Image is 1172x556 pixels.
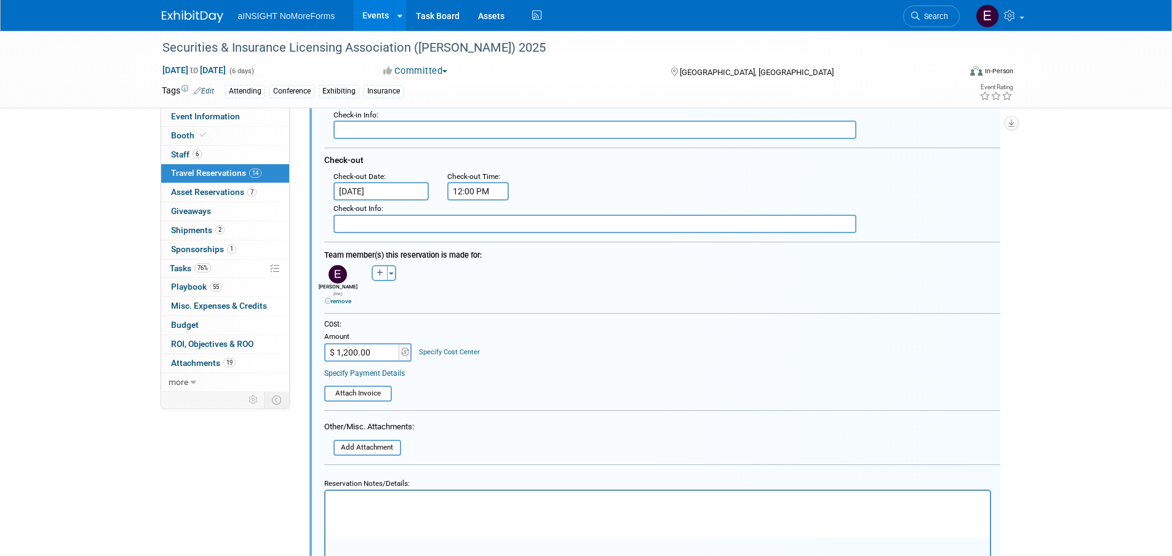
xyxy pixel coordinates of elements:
[319,85,359,98] div: Exhibiting
[161,335,289,354] a: ROI, Objectives & ROO
[333,172,386,181] small: :
[324,421,414,435] div: Other/Misc. Attachments:
[162,65,226,76] span: [DATE] [DATE]
[161,260,289,278] a: Tasks76%
[161,278,289,296] a: Playbook55
[161,297,289,316] a: Misc. Expenses & Credits
[223,358,236,367] span: 19
[325,298,351,304] a: remove
[324,474,991,490] div: Reservation Notes/Details:
[984,66,1013,76] div: In-Person
[333,172,384,181] span: Check-out Date
[162,84,214,98] td: Tags
[215,225,225,234] span: 2
[324,369,405,378] a: Specify Payment Details
[887,64,1014,82] div: Event Format
[162,10,223,23] img: ExhibitDay
[171,339,253,349] span: ROI, Objectives & ROO
[225,85,265,98] div: Attending
[161,316,289,335] a: Budget
[333,111,378,119] small: :
[329,265,347,284] img: E.jpg
[169,377,188,387] span: more
[243,392,265,408] td: Personalize Event Tab Strip
[903,6,960,27] a: Search
[171,149,202,159] span: Staff
[249,169,261,178] span: 14
[171,282,222,292] span: Playbook
[247,188,257,197] span: 7
[264,392,289,408] td: Toggle Event Tabs
[171,358,236,368] span: Attachments
[161,146,289,164] a: Staff6
[161,183,289,202] a: Asset Reservations7
[161,373,289,392] a: more
[333,204,383,213] small: :
[170,263,211,273] span: Tasks
[161,202,289,221] a: Giveaways
[379,65,452,77] button: Committed
[324,155,364,165] span: Check-out
[194,263,211,272] span: 76%
[171,111,240,121] span: Event Information
[325,491,990,538] iframe: Rich Text Area
[161,240,289,259] a: Sponsorships1
[333,111,377,119] span: Check-in Info
[171,168,261,178] span: Travel Reservations
[680,68,834,77] span: [GEOGRAPHIC_DATA], [GEOGRAPHIC_DATA]
[171,206,211,216] span: Giveaways
[161,164,289,183] a: Travel Reservations14
[920,12,948,21] span: Search
[161,108,289,126] a: Event Information
[979,84,1013,90] div: Event Rating
[158,37,941,59] div: Securities & Insurance Licensing Association ([PERSON_NAME]) 2025
[171,187,257,197] span: Asset Reservations
[333,204,381,213] span: Check-out Info
[171,244,236,254] span: Sponsorships
[324,244,1000,262] div: Team member(s) this reservation is made for:
[419,348,480,356] a: Specify Cost Center
[161,354,289,373] a: Attachments19
[364,85,404,98] div: Insurance
[194,87,214,95] a: Edit
[238,11,335,21] span: aINSIGHT NoMoreForms
[161,221,289,240] a: Shipments2
[171,320,199,330] span: Budget
[171,301,267,311] span: Misc. Expenses & Credits
[188,65,200,75] span: to
[447,172,498,181] span: Check-out Time
[200,132,206,138] i: Booth reservation complete
[333,291,343,296] span: (me)
[970,66,983,76] img: Format-Inperson.png
[318,284,358,305] div: [PERSON_NAME]
[228,67,254,75] span: (6 days)
[210,282,222,292] span: 55
[171,225,225,235] span: Shipments
[447,172,500,181] small: :
[269,85,314,98] div: Conference
[171,130,209,140] span: Booth
[976,4,999,28] img: Eric Guimond
[324,332,413,343] div: Amount
[324,319,1000,330] div: Cost:
[193,149,202,159] span: 6
[161,127,289,145] a: Booth
[227,244,236,253] span: 1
